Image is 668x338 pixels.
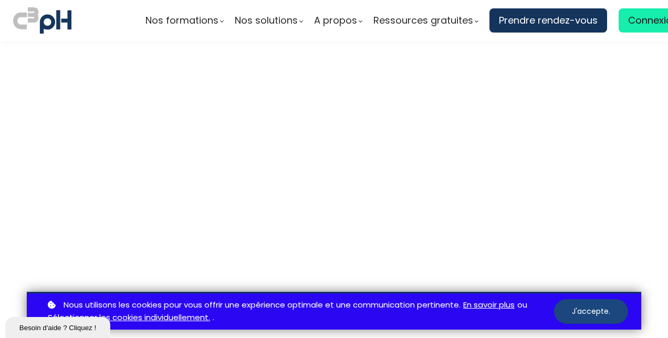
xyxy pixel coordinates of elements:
[463,299,515,312] a: En savoir plus
[145,13,218,28] span: Nos formations
[45,299,554,325] p: ou .
[48,311,210,324] a: Sélectionner les cookies individuellement.
[13,5,71,36] img: logo C3PH
[314,13,357,28] span: A propos
[554,299,628,324] button: J'accepte.
[5,315,112,338] iframe: chat widget
[373,13,473,28] span: Ressources gratuites
[489,8,607,33] a: Prendre rendez-vous
[499,13,598,28] span: Prendre rendez-vous
[64,299,461,312] span: Nous utilisons les cookies pour vous offrir une expérience optimale et une communication pertinente.
[235,13,298,28] span: Nos solutions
